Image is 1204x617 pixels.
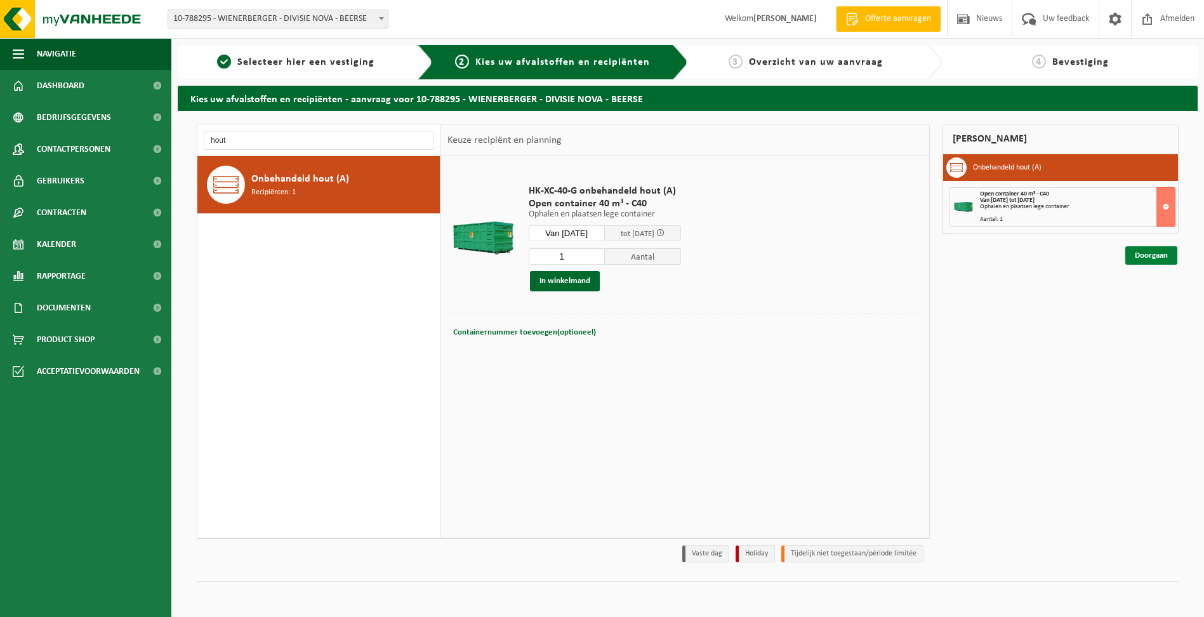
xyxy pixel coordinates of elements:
[178,86,1198,110] h2: Kies uw afvalstoffen en recipiënten - aanvraag voor 10-788295 - WIENERBERGER - DIVISIE NOVA - BEERSE
[729,55,743,69] span: 3
[749,57,883,67] span: Overzicht van uw aanvraag
[37,38,76,70] span: Navigatie
[37,102,111,133] span: Bedrijfsgegevens
[980,190,1049,197] span: Open container 40 m³ - C40
[781,545,923,562] li: Tijdelijk niet toegestaan/période limitée
[37,70,84,102] span: Dashboard
[980,216,1175,223] div: Aantal: 1
[980,197,1035,204] strong: Van [DATE] tot [DATE]
[1125,246,1177,265] a: Doorgaan
[973,157,1042,178] h3: Onbehandeld hout (A)
[1052,57,1109,67] span: Bevestiging
[168,10,388,28] span: 10-788295 - WIENERBERGER - DIVISIE NOVA - BEERSE
[168,10,388,29] span: 10-788295 - WIENERBERGER - DIVISIE NOVA - BEERSE
[37,197,86,229] span: Contracten
[862,13,934,25] span: Offerte aanvragen
[529,197,681,210] span: Open container 40 m³ - C40
[475,57,650,67] span: Kies uw afvalstoffen en recipiënten
[37,260,86,292] span: Rapportage
[943,124,1179,154] div: [PERSON_NAME]
[37,165,84,197] span: Gebruikers
[455,55,469,69] span: 2
[237,57,374,67] span: Selecteer hier een vestiging
[621,230,654,238] span: tot [DATE]
[37,355,140,387] span: Acceptatievoorwaarden
[37,324,95,355] span: Product Shop
[453,328,596,336] span: Containernummer toevoegen(optioneel)
[204,131,434,150] input: Materiaal zoeken
[529,210,681,219] p: Ophalen en plaatsen lege container
[197,156,440,214] button: Onbehandeld hout (A) Recipiënten: 1
[529,185,681,197] span: HK-XC-40-G onbehandeld hout (A)
[736,545,775,562] li: Holiday
[217,55,231,69] span: 1
[836,6,941,32] a: Offerte aanvragen
[605,248,681,265] span: Aantal
[37,133,110,165] span: Contactpersonen
[1032,55,1046,69] span: 4
[184,55,407,70] a: 1Selecteer hier een vestiging
[37,292,91,324] span: Documenten
[452,324,597,342] button: Containernummer toevoegen(optioneel)
[682,545,729,562] li: Vaste dag
[441,124,568,156] div: Keuze recipiënt en planning
[530,271,600,291] button: In winkelmand
[251,171,349,187] span: Onbehandeld hout (A)
[980,204,1175,210] div: Ophalen en plaatsen lege container
[251,187,296,199] span: Recipiënten: 1
[529,225,605,241] input: Selecteer datum
[37,229,76,260] span: Kalender
[753,14,817,23] strong: [PERSON_NAME]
